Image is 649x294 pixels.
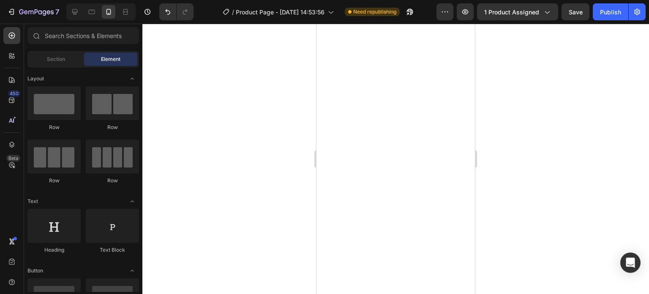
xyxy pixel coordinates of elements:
[562,3,589,20] button: Save
[353,8,396,16] span: Need republishing
[86,124,139,131] div: Row
[55,7,59,17] p: 7
[8,90,20,97] div: 450
[620,253,641,273] div: Open Intercom Messenger
[86,177,139,184] div: Row
[484,8,539,16] span: 1 product assigned
[3,3,63,20] button: 7
[232,8,234,16] span: /
[236,8,324,16] span: Product Page - [DATE] 14:53:56
[27,198,38,205] span: Text
[125,195,139,208] span: Toggle open
[27,246,81,254] div: Heading
[27,27,139,44] input: Search Sections & Elements
[600,8,621,16] div: Publish
[477,3,558,20] button: 1 product assigned
[6,155,20,162] div: Beta
[27,267,43,275] span: Button
[125,72,139,85] span: Toggle open
[27,124,81,131] div: Row
[101,55,120,63] span: Element
[159,3,194,20] div: Undo/Redo
[316,24,475,294] iframe: Design area
[27,75,44,82] span: Layout
[27,177,81,184] div: Row
[593,3,628,20] button: Publish
[125,264,139,278] span: Toggle open
[569,8,583,16] span: Save
[47,55,65,63] span: Section
[86,246,139,254] div: Text Block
